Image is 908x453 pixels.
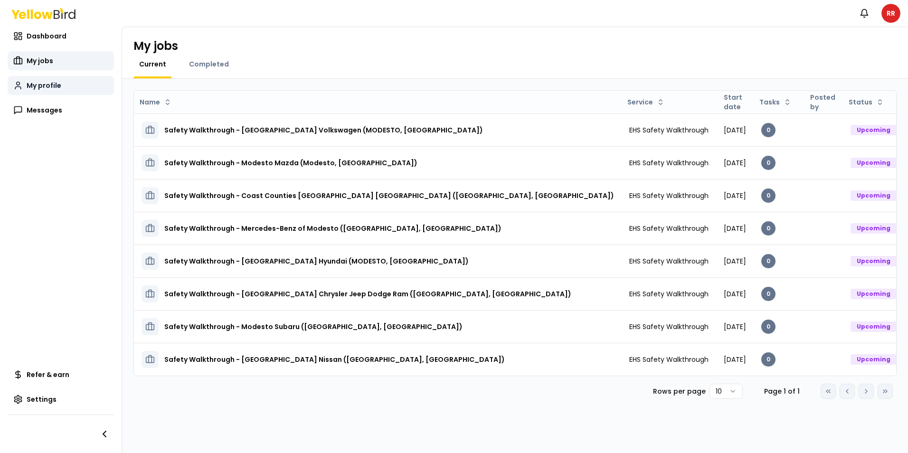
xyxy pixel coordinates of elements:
[759,97,780,107] span: Tasks
[849,97,872,107] span: Status
[724,125,746,135] span: [DATE]
[27,56,53,66] span: My jobs
[183,59,235,69] a: Completed
[724,224,746,233] span: [DATE]
[716,91,754,113] th: Start date
[133,38,178,54] h1: My jobs
[164,318,463,335] h3: Safety Walkthrough - Modesto Subaru ([GEOGRAPHIC_DATA], [GEOGRAPHIC_DATA])
[724,322,746,331] span: [DATE]
[851,256,897,266] div: Upcoming
[8,365,114,384] a: Refer & earn
[761,352,776,367] div: 0
[139,59,166,69] span: Current
[803,91,843,113] th: Posted by
[761,221,776,236] div: 0
[724,158,746,168] span: [DATE]
[761,287,776,301] div: 0
[629,224,709,233] span: EHS Safety Walkthrough
[629,256,709,266] span: EHS Safety Walkthrough
[189,59,229,69] span: Completed
[629,158,709,168] span: EHS Safety Walkthrough
[761,156,776,170] div: 0
[761,320,776,334] div: 0
[164,285,571,302] h3: Safety Walkthrough - [GEOGRAPHIC_DATA] Chrysler Jeep Dodge Ram ([GEOGRAPHIC_DATA], [GEOGRAPHIC_DA...
[629,125,709,135] span: EHS Safety Walkthrough
[851,125,897,135] div: Upcoming
[629,355,709,364] span: EHS Safety Walkthrough
[629,289,709,299] span: EHS Safety Walkthrough
[629,322,709,331] span: EHS Safety Walkthrough
[27,370,69,379] span: Refer & earn
[8,390,114,409] a: Settings
[851,158,897,168] div: Upcoming
[724,355,746,364] span: [DATE]
[164,187,614,204] h3: Safety Walkthrough - Coast Counties [GEOGRAPHIC_DATA] [GEOGRAPHIC_DATA] ([GEOGRAPHIC_DATA], [GEOG...
[624,94,668,110] button: Service
[629,191,709,200] span: EHS Safety Walkthrough
[8,76,114,95] a: My profile
[164,351,505,368] h3: Safety Walkthrough - [GEOGRAPHIC_DATA] Nissan ([GEOGRAPHIC_DATA], [GEOGRAPHIC_DATA])
[27,81,61,90] span: My profile
[881,4,900,23] span: RR
[851,321,897,332] div: Upcoming
[27,395,57,404] span: Settings
[27,105,62,115] span: Messages
[724,256,746,266] span: [DATE]
[758,387,805,396] div: Page 1 of 1
[653,387,706,396] p: Rows per page
[8,51,114,70] a: My jobs
[164,220,501,237] h3: Safety Walkthrough - Mercedes-Benz of Modesto ([GEOGRAPHIC_DATA], [GEOGRAPHIC_DATA])
[133,59,172,69] a: Current
[8,27,114,46] a: Dashboard
[851,289,897,299] div: Upcoming
[845,94,888,110] button: Status
[724,289,746,299] span: [DATE]
[761,123,776,137] div: 0
[164,253,469,270] h3: Safety Walkthrough - [GEOGRAPHIC_DATA] Hyundai (MODESTO, [GEOGRAPHIC_DATA])
[164,154,417,171] h3: Safety Walkthrough - Modesto Mazda (Modesto, [GEOGRAPHIC_DATA])
[761,189,776,203] div: 0
[27,31,66,41] span: Dashboard
[851,223,897,234] div: Upcoming
[724,191,746,200] span: [DATE]
[136,94,175,110] button: Name
[851,190,897,201] div: Upcoming
[140,97,160,107] span: Name
[8,101,114,120] a: Messages
[761,254,776,268] div: 0
[164,122,483,139] h3: Safety Walkthrough - [GEOGRAPHIC_DATA] Volkswagen (MODESTO, [GEOGRAPHIC_DATA])
[627,97,653,107] span: Service
[851,354,897,365] div: Upcoming
[756,94,795,110] button: Tasks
